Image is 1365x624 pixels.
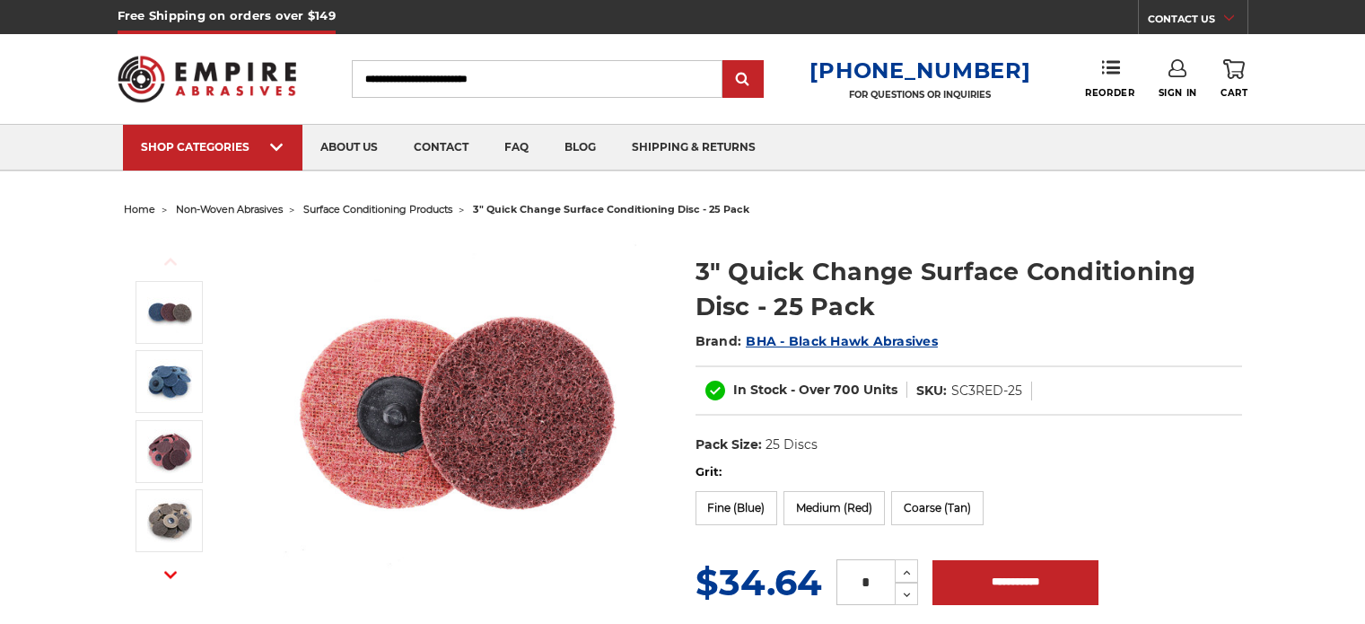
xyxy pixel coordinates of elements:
button: Next [149,555,192,593]
label: Grit: [696,463,1242,481]
span: $34.64 [696,560,822,604]
a: faq [486,125,547,171]
a: non-woven abrasives [176,203,283,215]
a: home [124,203,155,215]
span: Sign In [1159,87,1197,99]
a: blog [547,125,614,171]
span: Brand: [696,333,742,349]
a: Reorder [1085,59,1134,98]
input: Submit [725,62,761,98]
p: FOR QUESTIONS OR INQUIRIES [809,89,1030,101]
a: CONTACT US [1148,9,1247,34]
button: Previous [149,242,192,281]
span: 700 [834,382,860,398]
img: 3-inch coarse tan surface conditioning quick change disc for light finishing tasks, 25 pack [147,498,192,543]
dd: SC3RED-25 [951,382,1022,400]
a: about us [302,125,396,171]
dt: Pack Size: [696,435,762,454]
a: surface conditioning products [303,203,452,215]
h1: 3" Quick Change Surface Conditioning Disc - 25 Pack [696,254,1242,324]
span: Units [863,382,897,398]
img: Empire Abrasives [118,44,297,114]
div: SHOP CATEGORIES [141,140,284,154]
a: [PHONE_NUMBER] [809,57,1030,83]
img: 3-inch surface conditioning quick change disc by Black Hawk Abrasives [147,290,192,335]
img: 3-inch medium red surface conditioning quick change disc for versatile metalwork, 25 pack [147,429,192,474]
span: Reorder [1085,87,1134,99]
span: - Over [791,382,830,398]
a: contact [396,125,486,171]
dt: SKU: [916,382,947,400]
dd: 25 Discs [766,435,818,454]
span: 3" quick change surface conditioning disc - 25 pack [473,203,749,215]
span: In Stock [733,382,787,398]
a: shipping & returns [614,125,774,171]
a: Cart [1221,59,1247,99]
img: 3-inch fine blue surface conditioning quick change disc for metal finishing, 25 pack [147,359,192,404]
a: BHA - Black Hawk Abrasives [746,333,938,349]
span: Cart [1221,87,1247,99]
img: 3-inch surface conditioning quick change disc by Black Hawk Abrasives [277,235,636,594]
